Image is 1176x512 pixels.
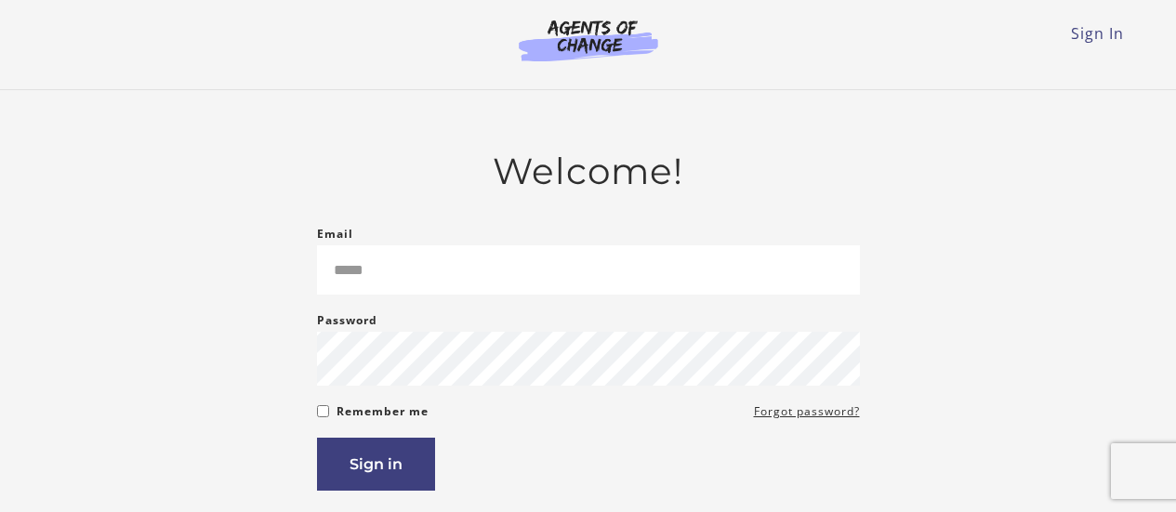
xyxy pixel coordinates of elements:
a: Forgot password? [754,400,860,423]
img: Agents of Change Logo [499,19,678,61]
label: Email [317,223,353,245]
h2: Welcome! [317,150,860,193]
label: Remember me [337,400,429,423]
label: Password [317,309,377,332]
a: Sign In [1071,23,1124,44]
button: Sign in [317,438,435,491]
